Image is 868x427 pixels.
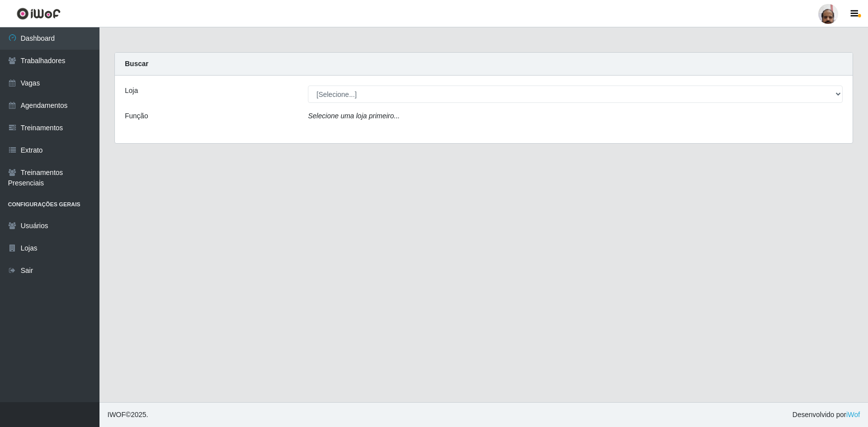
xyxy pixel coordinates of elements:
[125,60,148,68] strong: Buscar
[792,410,860,420] span: Desenvolvido por
[125,85,138,96] label: Loja
[308,112,399,120] i: Selecione uma loja primeiro...
[846,411,860,419] a: iWof
[16,7,61,20] img: CoreUI Logo
[107,410,148,420] span: © 2025 .
[107,411,126,419] span: IWOF
[125,111,148,121] label: Função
